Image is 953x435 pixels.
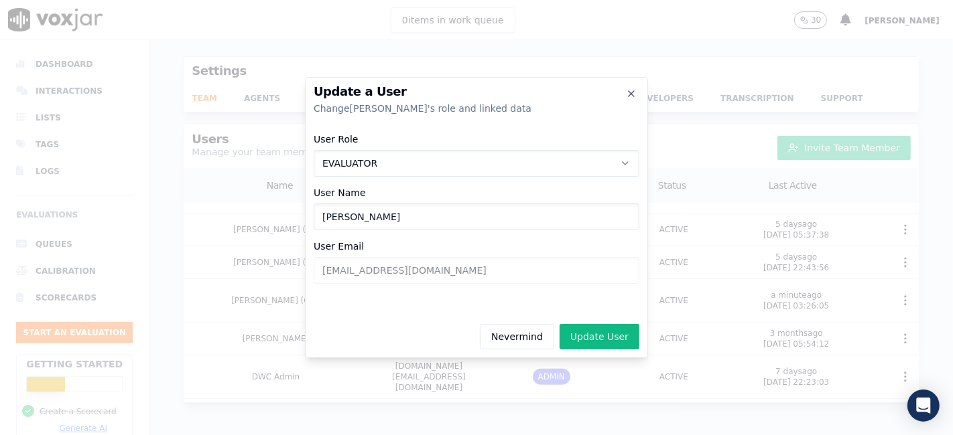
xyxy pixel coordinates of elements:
label: User Name [314,187,366,198]
input: User's Email [314,257,639,284]
label: User Email [314,241,364,252]
span: EVALUATOR [322,157,377,170]
h2: Update a User [314,86,639,98]
button: Nevermind [480,324,554,349]
input: User's Name [314,203,639,230]
button: Update User [560,324,639,349]
div: Open Intercom Messenger [907,389,940,422]
div: Change [PERSON_NAME] 's role and linked data [314,102,639,115]
label: User Role [314,134,359,145]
